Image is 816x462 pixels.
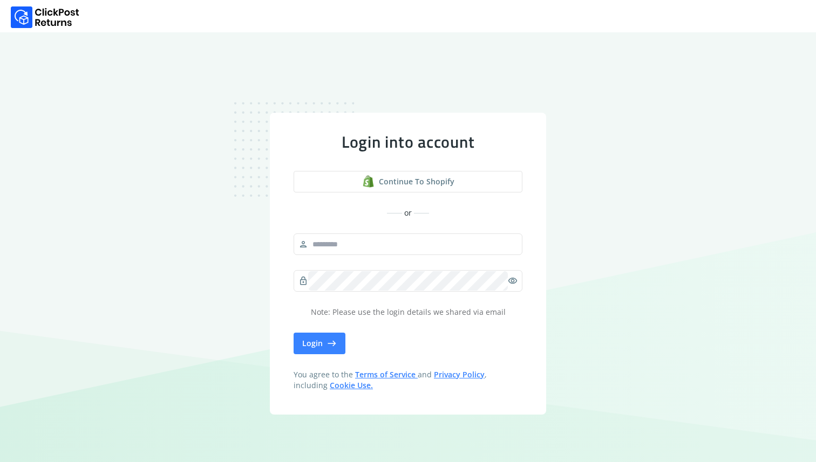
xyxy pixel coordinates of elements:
[294,171,522,192] button: Continue to shopify
[294,208,522,218] div: or
[294,369,522,391] span: You agree to the and , including
[508,273,518,288] span: visibility
[11,6,79,28] img: Logo
[327,336,337,351] span: east
[355,369,418,380] a: Terms of Service
[379,176,454,187] span: Continue to shopify
[298,237,308,252] span: person
[294,307,522,318] p: Note: Please use the login details we shared via email
[330,380,373,390] a: Cookie Use.
[434,369,485,380] a: Privacy Policy
[294,132,522,151] div: Login into account
[362,175,375,188] img: shopify logo
[298,273,308,288] span: lock
[294,171,522,192] a: shopify logoContinue to shopify
[294,333,345,354] button: Login east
